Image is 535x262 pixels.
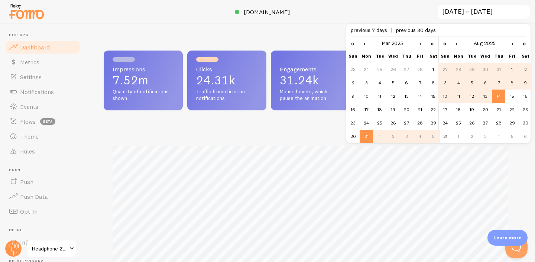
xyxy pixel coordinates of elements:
a: 2025 [484,40,496,46]
td: 09/08/2025 [519,76,532,90]
td: 29/03/2025 [427,116,440,130]
span: Opt-In [20,208,38,215]
span: Events [20,103,38,110]
td: 27/03/2025 [400,116,413,130]
td: 13/08/2025 [479,90,492,103]
td: 31/03/2025 [360,130,373,143]
td: 01/09/2025 [452,130,465,143]
span: Quantity of notifications shown [113,88,174,101]
td: 23/08/2025 [519,103,532,116]
td: 21/08/2025 [492,103,505,116]
a: ‹ [359,37,370,49]
a: Mar [382,40,390,46]
a: 2025 [392,40,403,46]
td: 10/03/2025 [360,90,373,103]
td: 28/02/2025 [413,63,427,76]
td: 20/03/2025 [400,103,413,116]
td: 05/03/2025 [386,76,400,90]
td: 10/08/2025 [438,90,452,103]
td: 16/08/2025 [519,90,532,103]
td: 04/04/2025 [413,130,427,143]
a: Theme [4,129,81,144]
td: 09/03/2025 [346,90,360,103]
th: Mon [360,49,373,63]
td: 03/03/2025 [360,76,373,90]
span: beta [40,118,55,125]
a: « [346,37,359,49]
td: 05/09/2025 [505,130,519,143]
th: Fri [413,49,427,63]
td: 06/09/2025 [519,130,532,143]
div: Learn more [487,230,528,246]
span: Push Data [20,193,48,200]
span: previous 7 days [351,27,396,33]
td: 07/08/2025 [492,76,505,90]
span: Theme [20,133,39,140]
th: Sun [346,49,360,63]
a: « [438,37,451,49]
td: 03/09/2025 [479,130,492,143]
th: Sat [427,49,440,63]
span: Rules [20,148,35,155]
td: 03/04/2025 [400,130,413,143]
td: 15/08/2025 [505,90,519,103]
td: 29/08/2025 [505,116,519,130]
td: 03/08/2025 [438,76,452,90]
td: 22/08/2025 [505,103,519,116]
td: 04/08/2025 [452,76,465,90]
span: previous 30 days [396,27,436,33]
td: 04/09/2025 [492,130,505,143]
span: Traffic from clicks on notifications [196,88,257,101]
th: Mon [452,49,465,63]
span: Engagements [280,66,341,72]
td: 14/08/2025 [492,90,505,103]
td: 24/02/2025 [360,63,373,76]
a: Metrics [4,55,81,69]
p: 31.24k [280,74,341,86]
td: 11/08/2025 [452,90,465,103]
td: 19/03/2025 [386,103,400,116]
td: 01/03/2025 [427,63,440,76]
a: Notifications [4,84,81,99]
th: Thu [400,49,413,63]
span: Notifications [20,88,54,96]
td: 23/03/2025 [346,116,360,130]
span: Clicks [196,66,257,72]
td: 26/02/2025 [386,63,400,76]
td: 16/03/2025 [346,103,360,116]
td: 06/03/2025 [400,76,413,90]
td: 13/03/2025 [400,90,413,103]
td: 26/08/2025 [465,116,479,130]
span: Metrics [20,58,39,66]
td: 17/08/2025 [438,103,452,116]
td: 17/03/2025 [360,103,373,116]
a: › [507,37,518,49]
th: Tue [465,49,479,63]
td: 26/03/2025 [386,116,400,130]
a: Rules [4,144,81,159]
td: 27/02/2025 [400,63,413,76]
a: Push Data [4,189,81,204]
p: 7.52m [113,74,174,86]
td: 21/03/2025 [413,103,427,116]
td: 19/08/2025 [465,103,479,116]
a: Push [4,174,81,189]
td: 05/08/2025 [465,76,479,90]
a: » [518,37,531,49]
td: 28/07/2025 [452,63,465,76]
td: 23/02/2025 [346,63,360,76]
a: › [415,37,426,49]
p: Learn more [493,234,522,241]
span: Push [9,168,81,172]
td: 25/02/2025 [373,63,386,76]
span: Headphone Zone [32,244,67,253]
th: Fri [505,49,519,63]
p: 24.31k [196,74,257,86]
td: 25/08/2025 [452,116,465,130]
td: 29/07/2025 [465,63,479,76]
td: 28/03/2025 [413,116,427,130]
td: 02/04/2025 [386,130,400,143]
td: 30/03/2025 [346,130,360,143]
a: ‹ [451,37,462,49]
td: 02/08/2025 [519,63,532,76]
